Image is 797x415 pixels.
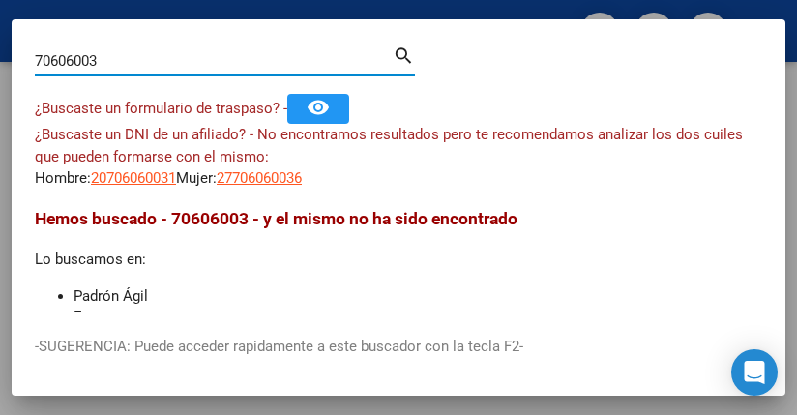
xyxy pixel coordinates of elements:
[393,43,415,66] mat-icon: search
[35,100,287,117] span: ¿Buscaste un formulario de traspaso? -
[35,126,743,165] span: ¿Buscaste un DNI de un afiliado? - No encontramos resultados pero te recomendamos analizar los do...
[35,124,762,190] div: Hombre: Mujer:
[217,169,302,187] span: 27706060036
[74,307,762,329] li: Empresas
[731,349,778,396] div: Open Intercom Messenger
[35,336,762,358] p: -SUGERENCIA: Puede acceder rapidamente a este buscador con la tecla F2-
[91,169,176,187] span: 20706060031
[74,285,762,308] li: Padrón Ágil
[307,96,330,119] mat-icon: remove_red_eye
[35,209,517,228] span: Hemos buscado - 70606003 - y el mismo no ha sido encontrado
